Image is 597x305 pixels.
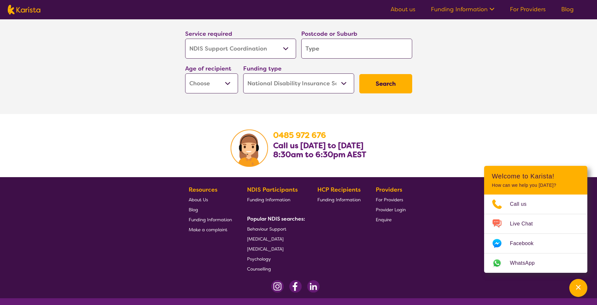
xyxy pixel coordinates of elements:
b: HCP Recipients [317,186,361,194]
span: Live Chat [510,219,541,229]
label: Funding type [243,65,282,72]
a: Web link opens in a new tab. [484,253,587,273]
a: For Providers [510,5,546,13]
span: Enquire [376,217,392,223]
span: Behaviour Support [247,226,286,232]
input: Type [301,39,412,59]
b: 8:30am to 6:30pm AEST [273,149,366,160]
div: Channel Menu [484,166,587,273]
h2: Welcome to Karista! [492,172,580,180]
b: NDIS Participants [247,186,298,194]
img: LinkedIn [307,280,320,293]
span: Counselling [247,266,271,272]
label: Age of recipient [185,65,231,72]
b: Providers [376,186,402,194]
a: Funding Information [431,5,494,13]
span: Funding Information [317,197,361,203]
a: Funding Information [189,214,232,224]
img: Karista Client Service [231,129,268,167]
span: Provider Login [376,207,406,213]
a: Blog [189,205,232,214]
img: Facebook [289,280,302,293]
span: About Us [189,197,208,203]
b: Resources [189,186,217,194]
a: Provider Login [376,205,406,214]
a: Counselling [247,264,303,274]
span: Funding Information [247,197,290,203]
button: Channel Menu [569,279,587,297]
span: [MEDICAL_DATA] [247,246,284,252]
img: Karista logo [8,5,40,14]
b: Popular NDIS searches: [247,215,305,222]
a: Blog [561,5,574,13]
a: 0485 972 676 [273,130,326,140]
button: Search [359,74,412,93]
a: Funding Information [247,195,303,205]
a: Behaviour Support [247,224,303,234]
a: [MEDICAL_DATA] [247,234,303,244]
ul: Choose channel [484,195,587,273]
a: About Us [189,195,232,205]
a: Psychology [247,254,303,264]
span: WhatsApp [510,258,542,268]
img: Instagram [271,280,284,293]
span: For Providers [376,197,403,203]
a: About us [391,5,415,13]
a: For Providers [376,195,406,205]
a: Enquire [376,214,406,224]
a: [MEDICAL_DATA] [247,244,303,254]
p: How can we help you [DATE]? [492,183,580,188]
a: Make a complaint [189,224,232,234]
span: Facebook [510,239,541,248]
span: Psychology [247,256,271,262]
b: Call us [DATE] to [DATE] [273,140,363,151]
label: Postcode or Suburb [301,30,357,38]
span: Blog [189,207,198,213]
label: Service required [185,30,232,38]
a: Funding Information [317,195,361,205]
span: Make a complaint [189,227,227,233]
span: Call us [510,199,534,209]
span: Funding Information [189,217,232,223]
span: [MEDICAL_DATA] [247,236,284,242]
